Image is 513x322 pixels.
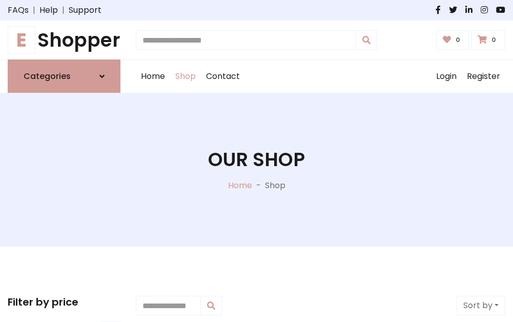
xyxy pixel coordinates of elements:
span: 0 [489,35,499,45]
span: 0 [453,35,463,45]
span: E [8,26,35,54]
a: Home [136,60,170,93]
h6: Categories [24,71,71,81]
p: - [252,179,265,192]
a: 0 [471,30,505,50]
a: Home [228,179,252,191]
a: Contact [201,60,245,93]
span: | [29,4,39,16]
a: 0 [436,30,469,50]
h5: Filter by price [8,296,120,308]
a: FAQs [8,4,29,16]
a: Help [39,4,58,16]
a: Support [69,4,101,16]
button: Sort by [457,296,505,315]
h1: Shopper [8,29,120,51]
a: EShopper [8,29,120,51]
a: Categories [8,59,120,93]
a: Register [462,60,505,93]
a: Login [431,60,462,93]
a: Shop [170,60,201,93]
span: | [58,4,69,16]
h1: Our Shop [208,148,305,171]
p: Shop [265,179,285,192]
